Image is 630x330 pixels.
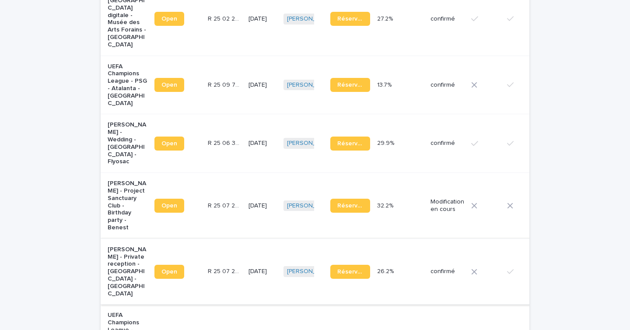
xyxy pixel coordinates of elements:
p: 32.2% [377,200,395,210]
p: confirmé [430,81,464,89]
span: Réservation [337,203,363,209]
tr: [PERSON_NAME] - Project Sanctuary Club - Birthday party - BenestOpenR 25 07 2966R 25 07 2966 [DAT... [101,173,607,239]
p: [DATE] [248,15,276,23]
a: [PERSON_NAME] [287,15,335,23]
p: confirmé [430,140,464,147]
p: [PERSON_NAME] - Project Sanctuary Club - Birthday party - Benest [108,180,147,232]
span: Open [161,269,177,275]
span: Open [161,82,177,88]
p: R 25 09 700 [208,80,243,89]
p: Modification en cours [430,198,464,213]
p: 27.2% [377,14,395,23]
p: confirmé [430,268,464,275]
a: [PERSON_NAME] [287,202,335,210]
a: [PERSON_NAME] [287,140,335,147]
p: R 25 02 2295 [208,14,243,23]
tr: [PERSON_NAME] - Private reception - [GEOGRAPHIC_DATA] - [GEOGRAPHIC_DATA]OpenR 25 07 2863R 25 07 ... [101,239,607,305]
a: Open [154,199,184,213]
p: [DATE] [248,202,276,210]
span: Réservation [337,82,363,88]
p: R 25 06 3279 [208,138,243,147]
p: 13.7% [377,80,393,89]
a: Réservation [330,78,370,92]
a: [PERSON_NAME] [287,268,335,275]
tr: UEFA Champions League - PSG - Atalanta - [GEOGRAPHIC_DATA]OpenR 25 09 700R 25 09 700 [DATE][PERSO... [101,56,607,114]
span: Réservation [337,16,363,22]
p: R 25 07 2863 [208,266,243,275]
p: UEFA Champions League - PSG - Atalanta - [GEOGRAPHIC_DATA] [108,63,147,107]
p: [DATE] [248,81,276,89]
p: 26.2% [377,266,395,275]
tr: [PERSON_NAME] - Wedding - [GEOGRAPHIC_DATA] - FlyosacOpenR 25 06 3279R 25 06 3279 [DATE][PERSON_N... [101,114,607,173]
span: Open [161,140,177,147]
a: Réservation [330,12,370,26]
p: [DATE] [248,140,276,147]
span: Réservation [337,269,363,275]
a: Open [154,137,184,151]
span: Open [161,203,177,209]
a: Réservation [330,265,370,279]
p: [DATE] [248,268,276,275]
p: 29.9% [377,138,396,147]
a: Open [154,78,184,92]
span: Open [161,16,177,22]
p: confirmé [430,15,464,23]
a: Open [154,12,184,26]
p: [PERSON_NAME] - Wedding - [GEOGRAPHIC_DATA] - Flyosac [108,121,147,165]
p: R 25 07 2966 [208,200,243,210]
a: [PERSON_NAME] [287,81,335,89]
p: [PERSON_NAME] - Private reception - [GEOGRAPHIC_DATA] - [GEOGRAPHIC_DATA] [108,246,147,298]
a: Réservation [330,137,370,151]
a: Open [154,265,184,279]
a: Réservation [330,199,370,213]
span: Réservation [337,140,363,147]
